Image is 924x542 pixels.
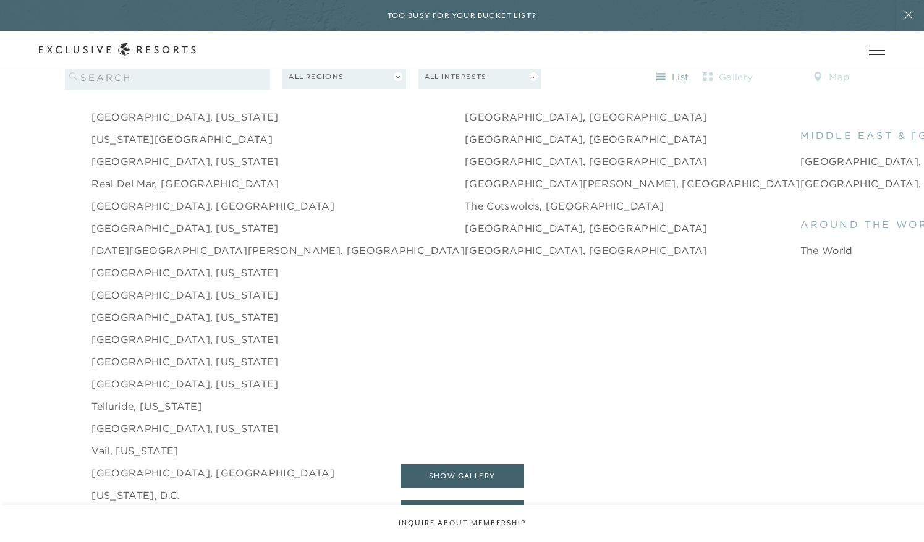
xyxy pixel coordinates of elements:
[700,67,756,87] button: gallery
[465,198,664,213] a: The Cotswolds, [GEOGRAPHIC_DATA]
[465,154,708,169] a: [GEOGRAPHIC_DATA], [GEOGRAPHIC_DATA]
[91,287,278,302] a: [GEOGRAPHIC_DATA], [US_STATE]
[91,198,334,213] a: [GEOGRAPHIC_DATA], [GEOGRAPHIC_DATA]
[91,421,278,436] a: [GEOGRAPHIC_DATA], [US_STATE]
[282,65,405,89] button: All Regions
[91,243,465,258] a: [DATE][GEOGRAPHIC_DATA][PERSON_NAME], [GEOGRAPHIC_DATA]
[91,132,273,146] a: [US_STATE][GEOGRAPHIC_DATA]
[869,46,885,54] button: Open navigation
[465,243,708,258] a: [GEOGRAPHIC_DATA], [GEOGRAPHIC_DATA]
[418,65,541,89] button: All Interests
[465,132,708,146] a: [GEOGRAPHIC_DATA], [GEOGRAPHIC_DATA]
[91,376,278,391] a: [GEOGRAPHIC_DATA], [US_STATE]
[91,465,334,480] a: [GEOGRAPHIC_DATA], [GEOGRAPHIC_DATA]
[91,488,180,502] a: [US_STATE], D.C.
[465,221,708,235] a: [GEOGRAPHIC_DATA], [GEOGRAPHIC_DATA]
[65,65,270,90] input: search
[803,67,859,87] button: map
[912,530,924,542] iframe: Qualified Messenger
[465,176,800,191] a: [GEOGRAPHIC_DATA][PERSON_NAME], [GEOGRAPHIC_DATA]
[91,399,202,413] a: Telluride, [US_STATE]
[388,10,537,22] h6: Too busy for your bucket list?
[91,310,278,324] a: [GEOGRAPHIC_DATA], [US_STATE]
[91,221,278,235] a: [GEOGRAPHIC_DATA], [US_STATE]
[91,176,279,191] a: Real del Mar, [GEOGRAPHIC_DATA]
[800,243,853,258] a: The World
[91,443,178,458] a: Vail, [US_STATE]
[401,464,524,488] button: show gallery
[91,332,278,347] a: [GEOGRAPHIC_DATA], [US_STATE]
[91,154,278,169] a: [GEOGRAPHIC_DATA], [US_STATE]
[645,67,700,87] button: list
[465,109,708,124] a: [GEOGRAPHIC_DATA], [GEOGRAPHIC_DATA]
[91,354,278,369] a: [GEOGRAPHIC_DATA], [US_STATE]
[401,500,524,523] button: show map
[91,109,278,124] a: [GEOGRAPHIC_DATA], [US_STATE]
[91,265,278,280] a: [GEOGRAPHIC_DATA], [US_STATE]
